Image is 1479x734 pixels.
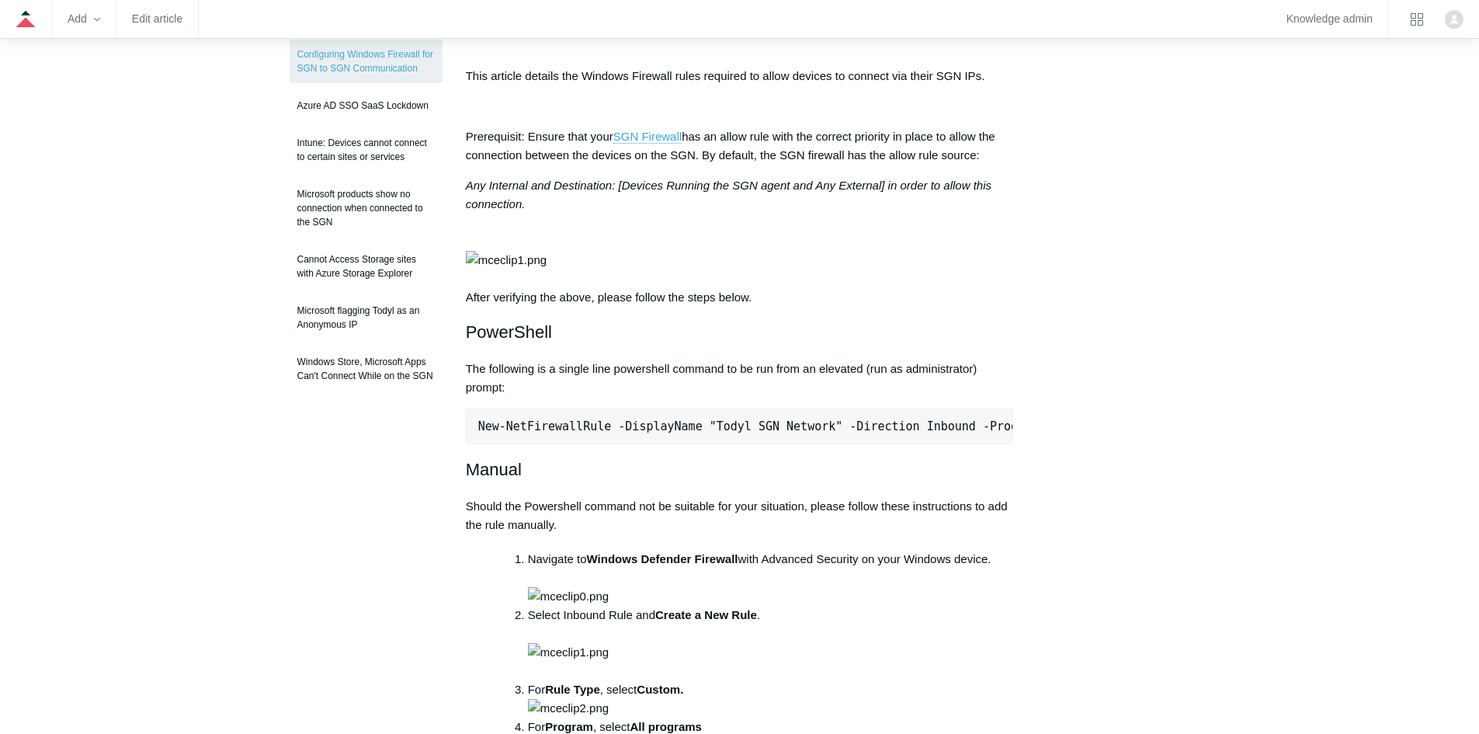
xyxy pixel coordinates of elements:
[545,683,600,696] strong: Rule Type
[528,699,609,718] img: mceclip2.png
[545,720,593,733] strong: Program
[290,296,443,339] a: Microsoft flagging Todyl as an Anonymous IP
[1286,15,1373,23] a: Knowledge admin
[466,318,1014,346] h2: PowerShell
[587,552,738,565] strong: Windows Defender Firewall
[655,608,757,621] strong: Create a New Rule
[466,179,991,210] em: Any Internal and Destination: [Devices Running the SGN agent and Any External] in order to allow ...
[466,497,1014,534] p: Should the Powershell command not be suitable for your situation, please follow these instruction...
[290,40,443,83] a: Configuring Windows Firewall for SGN to SGN Communication
[290,128,443,172] a: Intune: Devices cannot connect to certain sites or services
[466,251,547,270] img: mceclip1.png
[630,720,702,733] strong: All programs
[1445,10,1463,29] zd-hc-trigger: Click your profile icon to open the profile menu
[466,456,1014,483] h2: Manual
[528,606,1014,680] li: Select Inbound Rule and .
[637,683,683,696] strong: Custom.
[132,15,182,23] a: Edit article
[613,130,682,144] a: SGN Firewall
[528,680,1014,718] li: For , select
[528,643,609,662] img: mceclip1.png
[466,127,1014,165] p: Prerequisit: Ensure that your has an allow rule with the correct priority in place to allow the c...
[466,360,1014,397] p: The following is a single line powershell command to be run from an elevated (run as administrato...
[528,550,1014,606] li: Navigate to with Advanced Security on your Windows device.
[528,587,609,606] img: mceclip0.png
[466,67,1014,85] p: This article details the Windows Firewall rules required to allow devices to connect via their SG...
[466,409,1014,444] pre: New-NetFirewallRule -DisplayName "Todyl SGN Network" -Direction Inbound -Program Any -LocalAddres...
[68,15,100,23] zd-hc-trigger: Add
[290,179,443,237] a: Microsoft products show no connection when connected to the SGN
[290,245,443,288] a: Cannot Access Storage sites with Azure Storage Explorer
[290,347,443,391] a: Windows Store, Microsoft Apps Can't Connect While on the SGN
[290,91,443,120] a: Azure AD SSO SaaS Lockdown
[1445,10,1463,29] img: user avatar
[466,176,1014,307] p: After verifying the above, please follow the steps below.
